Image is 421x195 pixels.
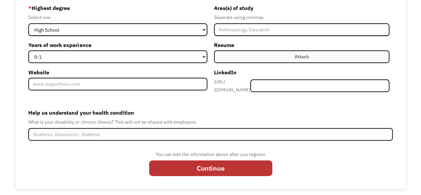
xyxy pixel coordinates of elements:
label: Website [28,67,207,78]
label: Highest degree [28,3,207,13]
input: Anthropology, Education [214,23,389,36]
div: What is your disability or chronic illness? This will not be shared with employers. [28,118,392,126]
input: www.myportfolio.com [28,78,207,90]
label: Years of work experience [28,40,207,50]
div: You can edit the information above after you register [149,150,272,158]
label: LinkedIn [214,67,389,78]
input: Deafness, Depression, Diabetes [28,128,392,141]
div: Select one [28,13,207,21]
label: Help us understand your health condition [28,107,392,118]
div: Separate using commas [214,13,389,21]
label: Area(s) of study [214,3,389,13]
div: [URL][DOMAIN_NAME] [214,78,251,94]
div: Attach [295,53,309,61]
label: Resume [214,40,389,50]
input: Continue [149,160,272,176]
label: Attach [214,50,389,63]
